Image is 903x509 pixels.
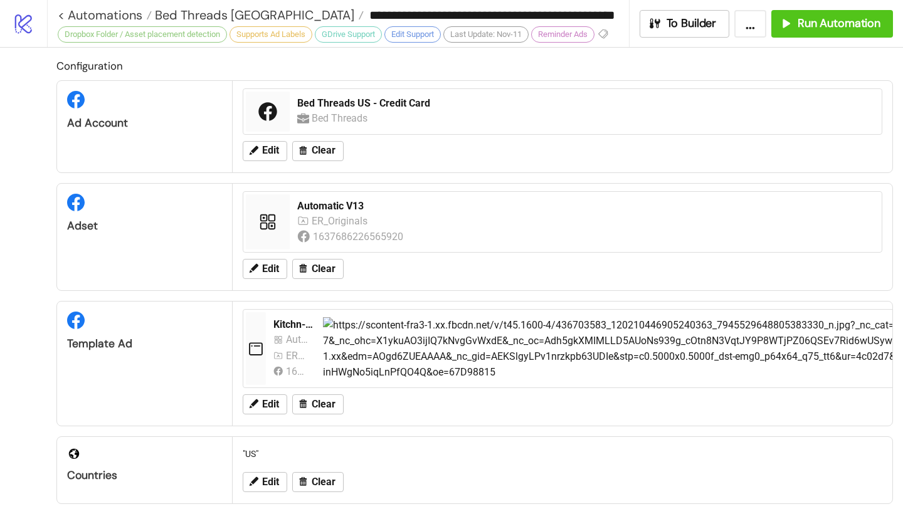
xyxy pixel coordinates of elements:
[67,116,222,130] div: Ad Account
[238,442,887,466] div: "US"
[58,9,152,21] a: < Automations
[297,199,874,213] div: Automatic V13
[443,26,529,43] div: Last Update: Nov-11
[384,26,441,43] div: Edit Support
[262,263,279,275] span: Edit
[67,337,222,351] div: Template Ad
[640,10,730,38] button: To Builder
[312,263,335,275] span: Clear
[667,16,717,31] span: To Builder
[56,58,893,74] h2: Configuration
[312,145,335,156] span: Clear
[315,26,382,43] div: GDrive Support
[286,332,309,347] div: Automatic V1
[292,259,344,279] button: Clear
[262,399,279,410] span: Edit
[262,476,279,488] span: Edit
[297,97,874,110] div: Bed Threads US - Credit Card
[312,476,335,488] span: Clear
[798,16,880,31] span: Run Automation
[286,348,309,364] div: ER_Originals [2024]
[313,229,405,244] div: 1637686226565920
[243,472,287,492] button: Edit
[152,9,364,21] a: Bed Threads [GEOGRAPHIC_DATA]
[292,141,344,161] button: Clear
[531,26,594,43] div: Reminder Ads
[771,10,893,38] button: Run Automation
[273,318,313,332] div: Kitchn-Template-New
[67,468,222,483] div: Countries
[312,399,335,410] span: Clear
[286,364,309,379] div: 1637686226565920
[67,219,222,233] div: Adset
[292,472,344,492] button: Clear
[243,141,287,161] button: Edit
[230,26,312,43] div: Supports Ad Labels
[312,213,371,229] div: ER_Originals
[243,259,287,279] button: Edit
[262,145,279,156] span: Edit
[312,110,371,126] div: Bed Threads
[292,394,344,414] button: Clear
[58,26,227,43] div: Dropbox Folder / Asset placement detection
[734,10,766,38] button: ...
[243,394,287,414] button: Edit
[152,7,354,23] span: Bed Threads [GEOGRAPHIC_DATA]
